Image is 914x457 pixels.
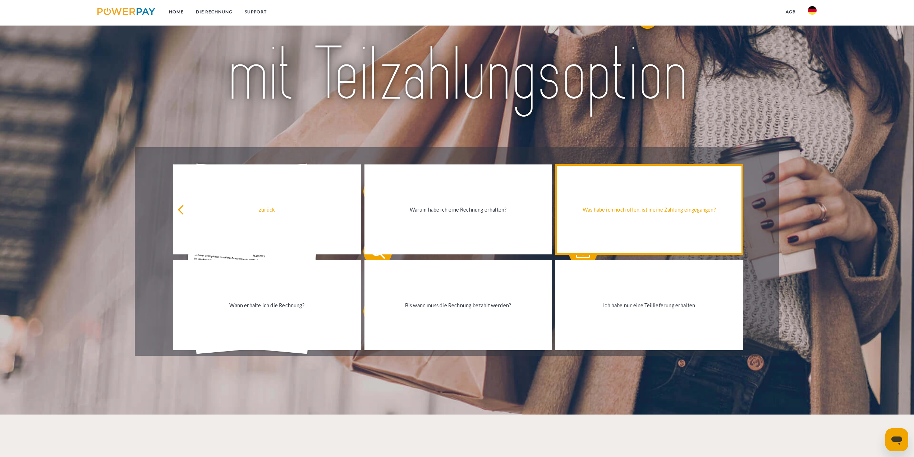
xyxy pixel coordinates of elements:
[178,204,357,214] div: zurück
[178,300,357,310] div: Wann erhalte ich die Rechnung?
[560,300,739,310] div: Ich habe nur eine Teillieferung erhalten
[97,8,155,15] img: logo-powerpay.svg
[808,6,817,15] img: de
[163,5,190,18] a: Home
[555,164,743,254] a: Was habe ich noch offen, ist meine Zahlung eingegangen?
[560,204,739,214] div: Was habe ich noch offen, ist meine Zahlung eingegangen?
[369,204,548,214] div: Warum habe ich eine Rechnung erhalten?
[885,428,908,451] iframe: Schaltfläche zum Öffnen des Messaging-Fensters
[190,5,239,18] a: DIE RECHNUNG
[239,5,273,18] a: SUPPORT
[369,300,548,310] div: Bis wann muss die Rechnung bezahlt werden?
[780,5,802,18] a: agb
